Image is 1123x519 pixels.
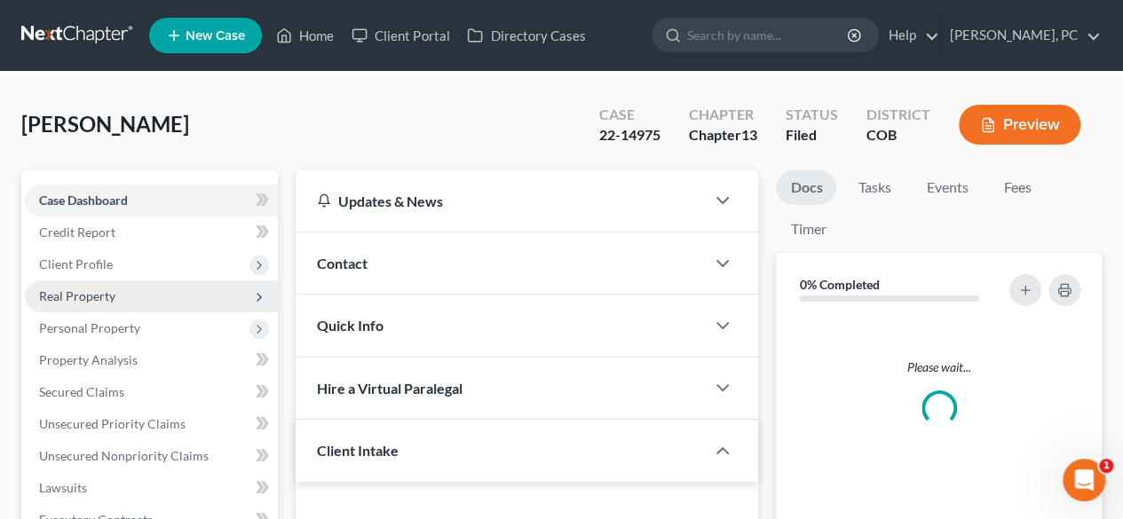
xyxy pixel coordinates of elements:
div: Filed [786,125,838,145]
a: Home [267,20,343,51]
span: Hire a Virtual Paralegal [317,380,463,397]
a: Tasks [843,170,905,205]
a: Help [880,20,939,51]
a: Unsecured Priority Claims [25,408,278,440]
span: 13 [741,126,757,143]
iframe: Intercom live chat [1063,459,1105,501]
a: Unsecured Nonpriority Claims [25,440,278,472]
a: Case Dashboard [25,185,278,216]
a: Docs [776,170,836,205]
a: Secured Claims [25,376,278,408]
a: Timer [776,212,840,247]
span: Unsecured Priority Claims [39,416,186,431]
div: Chapter [689,125,757,145]
div: COB [866,125,930,145]
input: Search by name... [687,19,850,51]
span: Secured Claims [39,384,124,399]
a: Events [912,170,982,205]
strong: 0% Completed [799,277,879,292]
span: Property Analysis [39,352,138,367]
div: Case [599,105,660,125]
span: Credit Report [39,224,115,240]
span: Quick Info [317,317,384,334]
span: Client Profile [39,256,113,271]
span: Case Dashboard [39,193,128,208]
a: Directory Cases [458,20,594,51]
button: Preview [959,105,1080,145]
span: New Case [186,29,245,43]
div: Status [786,105,838,125]
span: 1 [1099,459,1113,473]
span: [PERSON_NAME] [21,111,189,137]
div: District [866,105,930,125]
div: Updates & News [317,192,684,210]
span: Real Property [39,288,115,303]
span: Unsecured Nonpriority Claims [39,448,209,463]
a: Credit Report [25,216,278,248]
div: 22-14975 [599,125,660,145]
a: Property Analysis [25,344,278,376]
p: Please wait... [790,358,1087,376]
span: Lawsuits [39,480,87,495]
div: Chapter [689,105,757,125]
a: Fees [989,170,1046,205]
span: Client Intake [317,442,399,459]
a: Client Portal [343,20,458,51]
a: Lawsuits [25,472,278,504]
span: Contact [317,255,368,271]
span: Personal Property [39,320,140,335]
a: [PERSON_NAME], PC [941,20,1101,51]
